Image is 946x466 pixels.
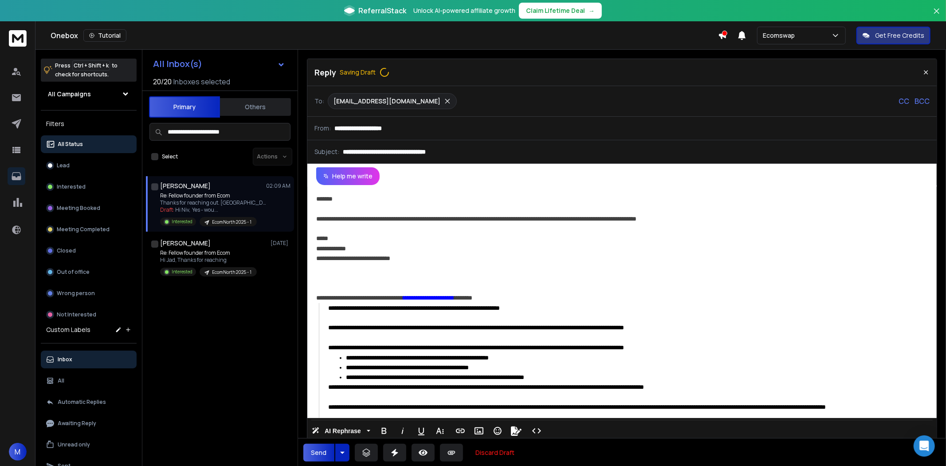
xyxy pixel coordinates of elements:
[413,6,515,15] p: Unlock AI-powered affiliate growth
[316,167,380,185] button: Help me write
[323,427,363,435] span: AI Rephrase
[51,29,718,42] div: Onebox
[432,422,448,440] button: More Text
[41,263,137,281] button: Out of office
[46,325,90,334] h3: Custom Labels
[875,31,924,40] p: Get Free Credits
[41,393,137,411] button: Automatic Replies
[160,257,257,264] p: Hi Jad, Thanks for reaching
[160,249,257,257] p: Re: Fellow founder from Ecom
[413,422,430,440] button: Underline (Ctrl+U)
[58,141,83,148] p: All Status
[41,306,137,324] button: Not Interested
[41,199,137,217] button: Meeting Booked
[41,135,137,153] button: All Status
[58,356,72,363] p: Inbox
[212,269,251,276] p: EcomNorth 2025 - 1
[58,441,90,448] p: Unread only
[41,85,137,103] button: All Campaigns
[57,183,86,190] p: Interested
[763,31,798,40] p: Ecomswap
[57,311,96,318] p: Not Interested
[41,436,137,454] button: Unread only
[334,97,440,106] p: [EMAIL_ADDRESS][DOMAIN_NAME]
[915,96,930,107] p: BCC
[9,443,27,461] button: M
[376,422,393,440] button: Bold (Ctrl+B)
[266,182,290,190] p: 02:09 AM
[41,415,137,432] button: Awaiting Reply
[57,290,95,297] p: Wrong person
[146,55,292,73] button: All Inbox(s)
[83,29,126,42] button: Tutorial
[314,97,324,106] p: To:
[172,269,192,275] p: Interested
[57,162,70,169] p: Lead
[160,199,267,206] p: Thanks for reaching out. [GEOGRAPHIC_DATA]
[57,269,90,276] p: Out of office
[41,178,137,196] button: Interested
[58,377,64,384] p: All
[41,242,137,260] button: Closed
[58,399,106,406] p: Automatic Replies
[314,124,331,133] p: From:
[314,147,339,156] p: Subject:
[452,422,469,440] button: Insert Link (Ctrl+K)
[220,97,291,117] button: Others
[160,206,174,213] span: Draft:
[519,3,602,19] button: Claim Lifetime Deal→
[57,205,100,212] p: Meeting Booked
[48,90,91,99] h1: All Campaigns
[57,226,110,233] p: Meeting Completed
[72,60,110,71] span: Ctrl + Shift + k
[358,5,406,16] span: ReferralStack
[41,221,137,238] button: Meeting Completed
[162,153,178,160] label: Select
[58,420,96,427] p: Awaiting Reply
[468,444,522,462] button: Discard Draft
[394,422,411,440] button: Italic (Ctrl+I)
[172,218,192,225] p: Interested
[489,422,506,440] button: Emoticons
[41,284,137,302] button: Wrong person
[173,76,230,87] h3: Inboxes selected
[271,240,290,247] p: [DATE]
[175,206,218,213] span: Hi Niv, Yes - wou ...
[160,182,211,190] h1: [PERSON_NAME]
[340,67,392,78] span: Saving Draft
[153,76,172,87] span: 20 / 20
[41,351,137,368] button: Inbox
[931,5,942,27] button: Close banner
[212,219,251,225] p: EcomNorth 2025 - 1
[303,444,334,462] button: Send
[310,422,372,440] button: AI Rephrase
[856,27,930,44] button: Get Free Credits
[149,96,220,118] button: Primary
[160,239,211,248] h1: [PERSON_NAME]
[314,66,336,79] p: Reply
[899,96,909,107] p: CC
[471,422,487,440] button: Insert Image (Ctrl+P)
[153,59,202,68] h1: All Inbox(s)
[57,247,76,254] p: Closed
[914,435,935,457] div: Open Intercom Messenger
[41,118,137,130] h3: Filters
[589,6,595,15] span: →
[41,157,137,174] button: Lead
[160,192,267,199] p: Re: Fellow founder from Ecom
[55,61,118,79] p: Press to check for shortcuts.
[41,372,137,390] button: All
